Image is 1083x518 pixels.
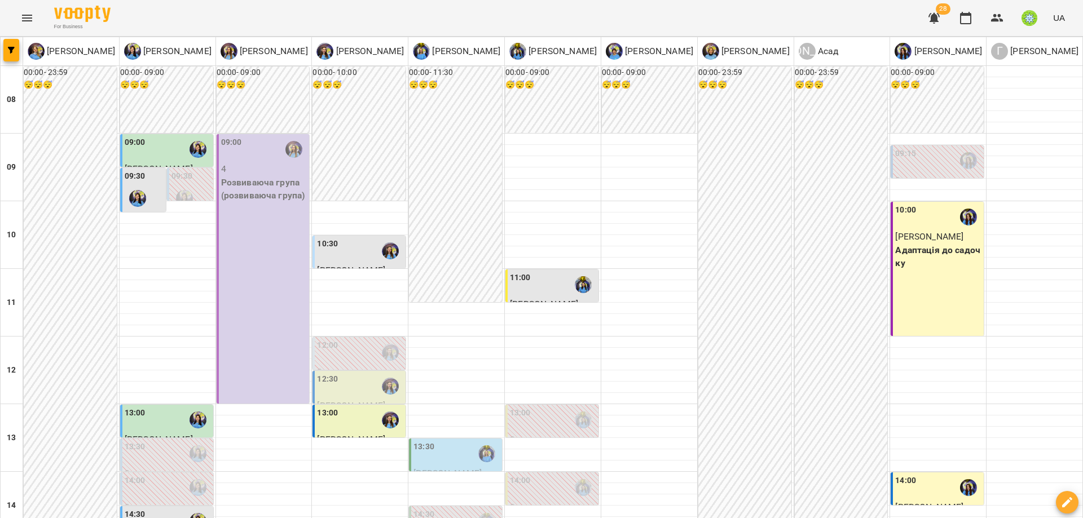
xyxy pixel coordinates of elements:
[960,479,977,496] img: Вахнован Діана
[606,43,623,60] img: Ч
[317,400,385,411] span: [PERSON_NAME]
[575,276,592,293] img: Свириденко Аня
[217,67,310,79] h6: 00:00 - 09:00
[816,45,839,58] p: Асад
[510,272,531,284] label: 11:00
[795,79,888,91] h6: 😴😴😴
[505,67,598,79] h6: 00:00 - 09:00
[190,411,206,428] img: Базілєва Катерина
[317,373,338,386] label: 12:30
[317,339,338,352] label: 12:00
[575,411,592,428] div: Свириденко Аня
[317,407,338,419] label: 13:00
[221,162,307,176] p: 4
[312,67,406,79] h6: 00:00 - 10:00
[895,243,981,270] p: Адаптація до садочку
[120,79,213,91] h6: 😴😴😴
[602,67,695,79] h6: 00:00 - 09:00
[125,501,211,514] p: 0
[505,79,598,91] h6: 😴😴😴
[317,434,385,445] span: [PERSON_NAME]
[936,3,950,15] span: 28
[317,238,338,250] label: 10:30
[1053,12,1065,24] span: UA
[912,45,982,58] p: [PERSON_NAME]
[795,67,888,79] h6: 00:00 - 23:59
[799,43,839,60] a: [PERSON_NAME] Асад
[895,502,963,512] span: [PERSON_NAME]
[895,231,963,242] span: [PERSON_NAME]
[125,407,146,419] label: 13:00
[719,45,790,58] p: [PERSON_NAME]
[24,79,117,91] h6: 😴😴😴
[316,43,404,60] div: Ігнатенко Оксана
[509,43,597,60] div: Свириденко Аня
[124,43,141,60] img: Б
[190,141,206,158] img: Базілєва Катерина
[382,411,399,428] img: Ігнатенко Оксана
[895,148,916,160] label: 09:15
[28,43,115,60] a: П [PERSON_NAME]
[221,43,308,60] a: К [PERSON_NAME]
[606,43,693,60] a: Ч [PERSON_NAME]
[895,475,916,487] label: 14:00
[54,6,111,22] img: Voopty Logo
[430,45,500,58] p: [PERSON_NAME]
[1008,45,1078,58] p: [PERSON_NAME]
[702,43,719,60] img: Б
[7,364,16,377] h6: 12
[14,5,41,32] button: Menu
[129,190,146,207] div: Базілєва Катерина
[237,45,308,58] p: [PERSON_NAME]
[176,190,193,207] img: Базілєва Катерина
[991,43,1078,60] div: Городецька Карина
[991,43,1008,60] div: Г
[606,43,693,60] div: Чирва Юлія
[510,501,596,514] p: 0
[190,445,206,462] img: Базілєва Катерина
[221,43,237,60] img: К
[382,242,399,259] img: Ігнатенко Оксана
[317,265,385,276] span: [PERSON_NAME]
[382,344,399,361] img: Ігнатенко Оксана
[312,79,406,91] h6: 😴😴😴
[382,378,399,395] img: Ігнатенко Оксана
[575,479,592,496] div: Свириденко Аня
[125,136,146,149] label: 09:00
[413,468,482,479] span: [PERSON_NAME]
[409,79,502,91] h6: 😴😴😴
[526,45,597,58] p: [PERSON_NAME]
[602,79,695,91] h6: 😴😴😴
[891,67,984,79] h6: 00:00 - 09:00
[509,43,526,60] img: С
[120,67,213,79] h6: 00:00 - 09:00
[221,176,307,202] p: Розвиваюча група (розвиваюча група)
[54,23,111,30] span: For Business
[1022,10,1037,26] img: 8ec40acc98eb0e9459e318a00da59de5.jpg
[333,45,404,58] p: [PERSON_NAME]
[1049,7,1069,28] button: UA
[895,204,916,216] label: 10:00
[478,445,495,462] img: Ратушенко Альона
[124,43,212,60] a: Б [PERSON_NAME]
[125,441,146,453] label: 13:30
[702,43,790,60] a: Б [PERSON_NAME]
[125,163,193,174] span: [PERSON_NAME]
[895,43,982,60] a: В [PERSON_NAME]
[960,209,977,225] img: Вахнован Діана
[991,43,1078,60] a: Г [PERSON_NAME]
[509,43,597,60] a: С [PERSON_NAME]
[413,43,500,60] a: Р [PERSON_NAME]
[960,152,977,169] div: Вахнован Діана
[7,432,16,444] h6: 13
